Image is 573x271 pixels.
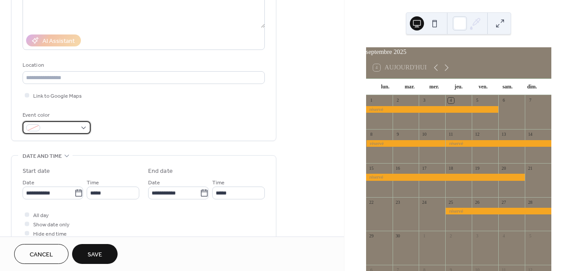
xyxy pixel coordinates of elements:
span: Hide end time [33,229,67,239]
span: Date and time [23,152,62,161]
div: 7 [527,98,533,104]
div: 21 [527,165,533,172]
div: sam. [495,79,520,95]
span: Show date only [33,220,69,229]
span: Save [88,250,102,260]
div: 3 [474,233,481,240]
div: 22 [368,199,374,206]
div: 6 [501,98,507,104]
div: Start date [23,167,50,176]
div: dim. [520,79,544,95]
span: All day [33,211,49,220]
div: 8 [368,131,374,137]
div: 26 [474,199,481,206]
div: 1 [421,233,428,240]
div: 13 [501,131,507,137]
div: réservé [366,174,525,180]
span: Time [212,178,225,187]
div: 18 [448,165,454,172]
div: Location [23,61,263,70]
div: 27 [501,199,507,206]
span: Cancel [30,250,53,260]
div: réservé [366,106,499,113]
div: 17 [421,165,428,172]
div: jeu. [447,79,471,95]
div: 20 [501,165,507,172]
div: 12 [474,131,481,137]
button: Save [72,244,118,264]
div: 2 [448,233,454,240]
span: Date [23,178,34,187]
span: Link to Google Maps [33,92,82,101]
div: 29 [368,233,374,240]
div: 5 [474,98,481,104]
span: Date [148,178,160,187]
div: 23 [395,199,401,206]
div: septembre 2025 [366,47,551,57]
span: Time [87,178,99,187]
div: 2 [395,98,401,104]
div: 14 [527,131,533,137]
div: End date [148,167,173,176]
div: réservé [366,140,446,147]
div: 5 [527,233,533,240]
div: Event color [23,111,89,120]
div: 24 [421,199,428,206]
button: Cancel [14,244,69,264]
div: mer. [422,79,446,95]
div: 3 [421,98,428,104]
div: 28 [527,199,533,206]
div: 11 [448,131,454,137]
div: 19 [474,165,481,172]
div: 15 [368,165,374,172]
div: 4 [448,98,454,104]
div: 4 [501,233,507,240]
div: 25 [448,199,454,206]
div: 30 [395,233,401,240]
div: mar. [397,79,422,95]
div: 9 [395,131,401,137]
div: 1 [368,98,374,104]
div: réservé [445,208,551,214]
div: lun. [373,79,397,95]
div: 10 [421,131,428,137]
div: ven. [471,79,495,95]
div: réservé [445,140,551,147]
div: 16 [395,165,401,172]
